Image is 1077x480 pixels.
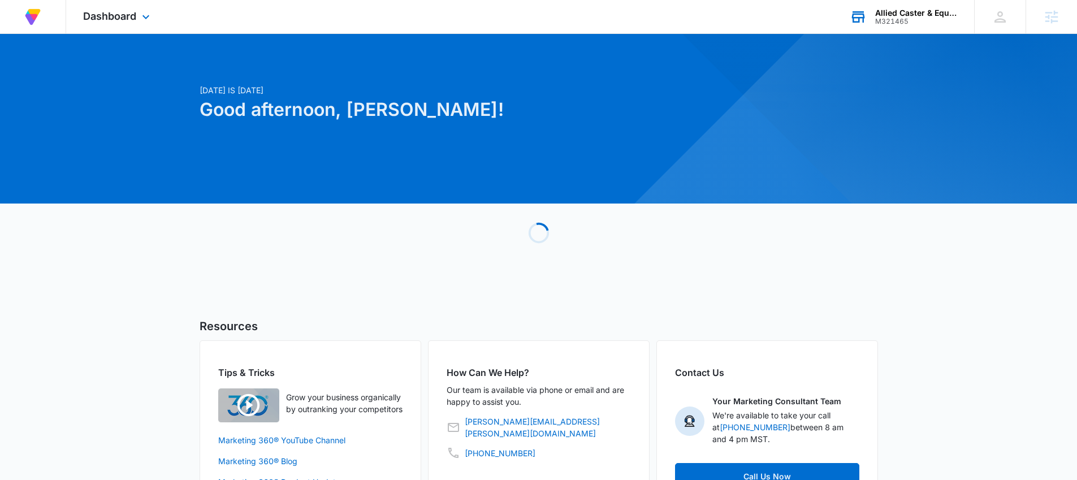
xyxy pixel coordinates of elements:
[675,366,859,379] h2: Contact Us
[218,434,403,446] a: Marketing 360® YouTube Channel
[875,18,958,25] div: account id
[465,447,535,459] a: [PHONE_NUMBER]
[218,455,403,467] a: Marketing 360® Blog
[465,416,631,439] a: [PERSON_NAME][EMAIL_ADDRESS][PERSON_NAME][DOMAIN_NAME]
[218,388,279,422] img: Quick Overview Video
[218,366,403,379] h2: Tips & Tricks
[83,10,136,22] span: Dashboard
[447,366,631,379] h2: How Can We Help?
[447,384,631,408] p: Our team is available via phone or email and are happy to assist you.
[200,84,647,96] p: [DATE] is [DATE]
[712,409,859,445] p: We're available to take your call at between 8 am and 4 pm MST.
[875,8,958,18] div: account name
[286,391,403,415] p: Grow your business organically by outranking your competitors
[712,395,841,407] p: Your Marketing Consultant Team
[23,7,43,27] img: Volusion
[200,96,647,123] h1: Good afternoon, [PERSON_NAME]!
[720,422,790,432] a: [PHONE_NUMBER]
[200,318,878,335] h5: Resources
[675,407,704,436] img: Your Marketing Consultant Team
